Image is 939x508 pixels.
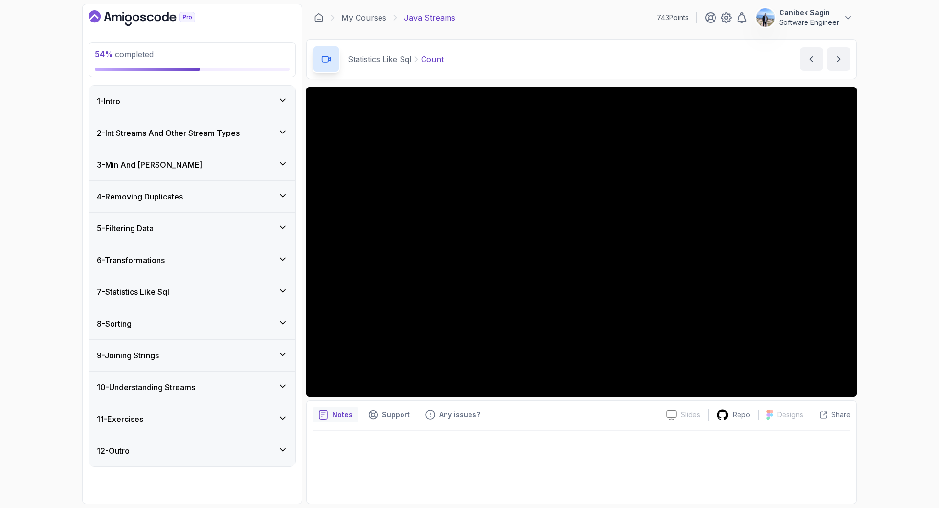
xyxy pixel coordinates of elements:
[811,410,850,420] button: Share
[89,149,295,180] button: 3-Min And [PERSON_NAME]
[362,407,416,422] button: Support button
[314,13,324,22] a: Dashboard
[348,53,411,65] p: Statistics Like Sql
[97,286,169,298] h3: 7 - Statistics Like Sql
[89,181,295,212] button: 4-Removing Duplicates
[756,8,775,27] img: user profile image
[97,222,154,234] h3: 5 - Filtering Data
[89,276,295,308] button: 7-Statistics Like Sql
[709,409,758,421] a: Repo
[95,49,113,59] span: 54 %
[439,410,480,420] p: Any issues?
[421,53,444,65] p: Count
[681,410,700,420] p: Slides
[779,18,839,27] p: Software Engineer
[733,410,750,420] p: Repo
[97,95,120,107] h3: 1 - Intro
[89,308,295,339] button: 8-Sorting
[97,413,143,425] h3: 11 - Exercises
[97,445,130,457] h3: 12 - Outro
[89,403,295,435] button: 11-Exercises
[89,435,295,466] button: 12-Outro
[800,47,823,71] button: previous content
[97,254,165,266] h3: 6 - Transformations
[777,410,803,420] p: Designs
[657,13,689,22] p: 743 Points
[89,10,218,26] a: Dashboard
[97,191,183,202] h3: 4 - Removing Duplicates
[404,12,455,23] p: Java Streams
[97,318,132,330] h3: 8 - Sorting
[89,117,295,149] button: 2-Int Streams And Other Stream Types
[831,410,850,420] p: Share
[756,8,853,27] button: user profile imageCanibek SaginSoftware Engineer
[89,372,295,403] button: 10-Understanding Streams
[97,159,202,171] h3: 3 - Min And [PERSON_NAME]
[341,12,386,23] a: My Courses
[97,381,195,393] h3: 10 - Understanding Streams
[332,410,353,420] p: Notes
[313,407,358,422] button: notes button
[97,127,240,139] h3: 2 - Int Streams And Other Stream Types
[306,87,857,397] iframe: 1 - Count
[89,244,295,276] button: 6-Transformations
[779,8,839,18] p: Canibek Sagin
[382,410,410,420] p: Support
[95,49,154,59] span: completed
[97,350,159,361] h3: 9 - Joining Strings
[89,340,295,371] button: 9-Joining Strings
[420,407,486,422] button: Feedback button
[89,86,295,117] button: 1-Intro
[827,47,850,71] button: next content
[89,213,295,244] button: 5-Filtering Data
